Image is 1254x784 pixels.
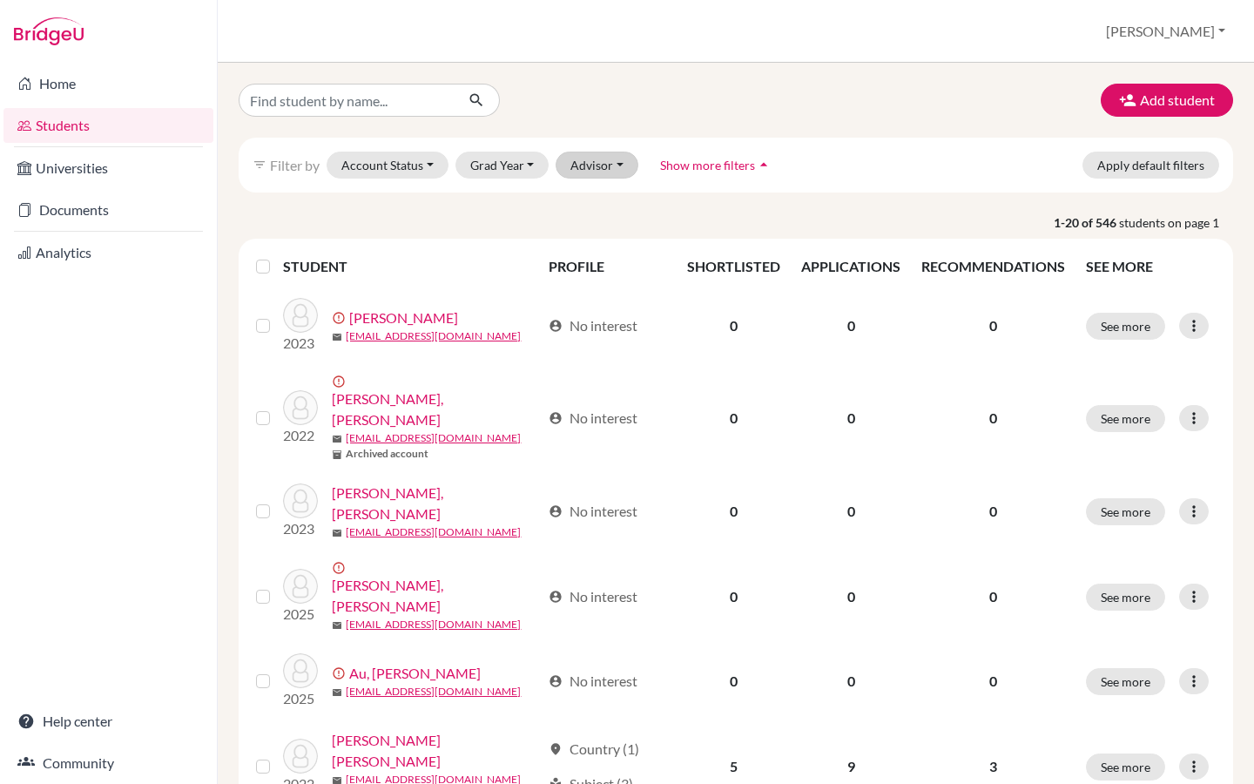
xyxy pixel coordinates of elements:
p: 0 [921,408,1065,429]
a: [EMAIL_ADDRESS][DOMAIN_NAME] [346,524,521,540]
span: account_circle [549,590,563,604]
td: 0 [791,551,911,643]
span: error_outline [332,375,349,389]
th: APPLICATIONS [791,246,911,287]
button: Show more filtersarrow_drop_up [645,152,787,179]
span: error_outline [332,666,349,680]
a: Home [3,66,213,101]
img: Aneeqa Saeed, Kiani [283,569,318,604]
a: [PERSON_NAME] [349,308,458,328]
span: mail [332,620,342,631]
button: See more [1086,313,1165,340]
th: SHORTLISTED [677,246,791,287]
th: RECOMMENDATIONS [911,246,1075,287]
th: SEE MORE [1075,246,1226,287]
span: mail [332,687,342,698]
i: arrow_drop_up [755,156,772,173]
p: 2025 [283,604,318,625]
th: STUDENT [283,246,538,287]
a: Universities [3,151,213,186]
button: Advisor [556,152,638,179]
td: 0 [677,364,791,472]
button: Apply default filters [1082,152,1219,179]
img: Advani, Melanie [283,298,318,333]
button: Account Status [327,152,448,179]
a: [PERSON_NAME], [PERSON_NAME] [332,389,541,430]
button: See more [1086,668,1165,695]
p: 0 [921,671,1065,692]
span: error_outline [332,561,349,575]
th: PROFILE [538,246,677,287]
span: location_on [549,742,563,756]
td: 0 [677,287,791,364]
span: Show more filters [660,158,755,172]
button: See more [1086,405,1165,432]
p: 0 [921,315,1065,336]
p: 2025 [283,688,318,709]
div: Country (1) [549,739,639,760]
a: [EMAIL_ADDRESS][DOMAIN_NAME] [346,684,521,700]
span: account_circle [549,504,563,518]
img: Aimen-Sadeedi, Sadeedi [283,390,318,425]
a: Documents [3,193,213,227]
div: No interest [549,671,637,692]
td: 0 [791,287,911,364]
button: See more [1086,498,1165,525]
div: No interest [549,501,637,522]
span: students on page 1 [1119,213,1233,232]
a: [PERSON_NAME], [PERSON_NAME] [332,575,541,617]
img: Au-Yang, Hayley Hay Ching [283,739,318,774]
a: Students [3,108,213,143]
input: Find student by name... [239,84,455,117]
td: 0 [791,364,911,472]
span: mail [332,528,342,538]
a: Au, [PERSON_NAME] [349,663,481,684]
a: Help center [3,704,213,739]
div: No interest [549,315,637,336]
p: 3 [921,756,1065,777]
span: mail [332,434,342,444]
p: 0 [921,501,1065,522]
p: 2023 [283,518,318,539]
b: Archived account [346,446,428,462]
p: 0 [921,586,1065,607]
span: inventory_2 [332,449,342,460]
a: [PERSON_NAME] [PERSON_NAME] [332,730,541,772]
button: Add student [1101,84,1233,117]
span: error_outline [332,311,349,325]
a: Analytics [3,235,213,270]
a: [PERSON_NAME], [PERSON_NAME] [332,483,541,524]
td: 0 [677,643,791,720]
img: Bridge-U [14,17,84,45]
strong: 1-20 of 546 [1054,213,1119,232]
span: account_circle [549,674,563,688]
a: [EMAIL_ADDRESS][DOMAIN_NAME] [346,430,521,446]
div: No interest [549,408,637,429]
a: Community [3,746,213,781]
p: 2022 [283,425,318,446]
span: Filter by [270,157,320,173]
button: [PERSON_NAME] [1098,15,1233,48]
a: [EMAIL_ADDRESS][DOMAIN_NAME] [346,328,521,344]
button: Grad Year [455,152,549,179]
span: account_circle [549,411,563,425]
button: See more [1086,754,1165,781]
td: 0 [791,643,911,720]
td: 0 [677,472,791,551]
span: account_circle [549,319,563,333]
img: Aleena, Sadeedi [283,483,318,518]
td: 0 [791,472,911,551]
img: Au, Chloe [283,653,318,688]
i: filter_list [253,158,266,172]
div: No interest [549,586,637,607]
td: 0 [677,551,791,643]
p: 2023 [283,333,318,354]
button: See more [1086,584,1165,611]
span: mail [332,332,342,342]
a: [EMAIL_ADDRESS][DOMAIN_NAME] [346,617,521,632]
